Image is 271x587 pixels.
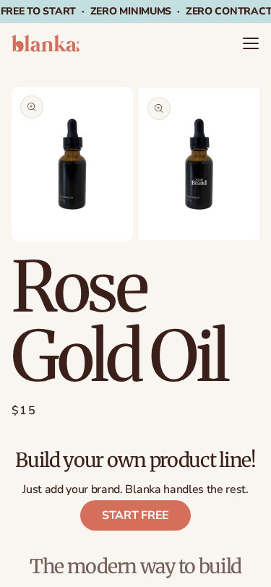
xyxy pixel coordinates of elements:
img: logo [12,35,79,52]
media-gallery: Gallery Viewer [12,83,259,245]
p: Just add your brand. Blanka handles the rest. [12,482,259,497]
a: START FREE [80,500,191,531]
span: $15 [12,402,36,419]
p: Build your own product line! [12,434,259,471]
summary: Menu [242,35,259,52]
h1: Rose Gold Oil [12,252,259,391]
